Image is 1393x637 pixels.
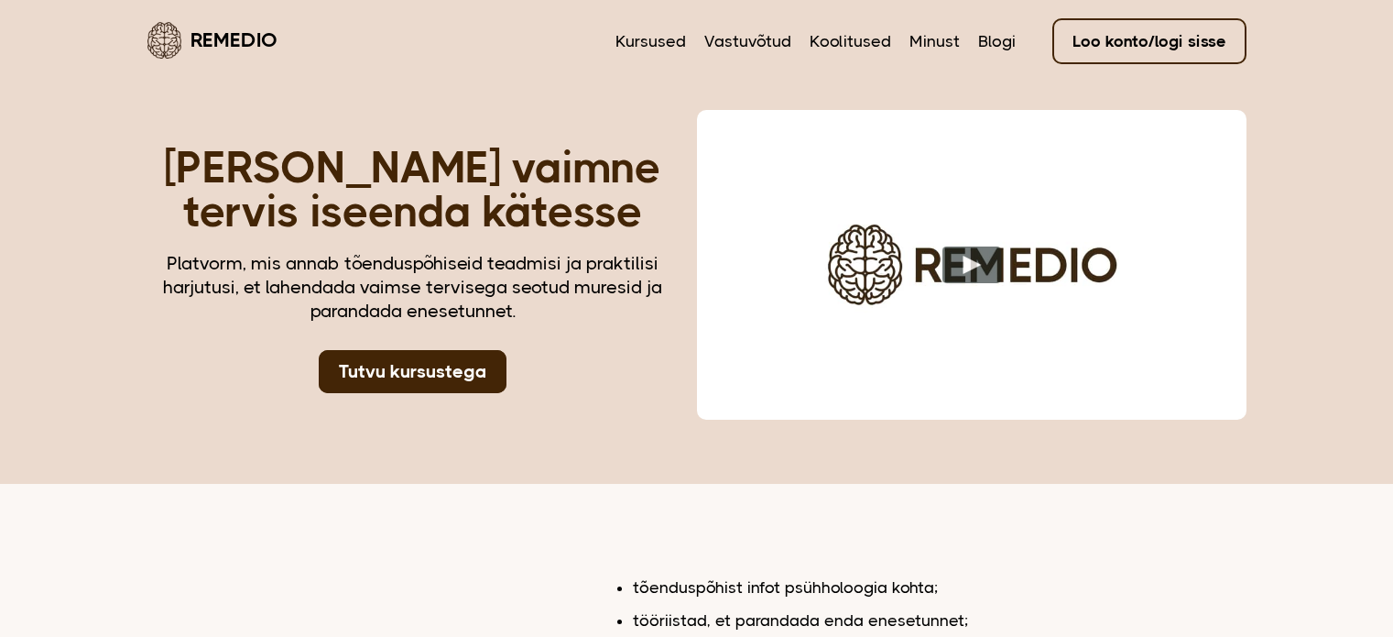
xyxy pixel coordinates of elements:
a: Vastuvõtud [704,29,791,53]
img: Remedio logo [147,22,181,59]
a: Minust [909,29,960,53]
a: Koolitused [810,29,891,53]
a: Loo konto/logi sisse [1052,18,1246,64]
li: tõenduspõhist infot psühholoogia kohta; [633,576,1246,599]
h1: [PERSON_NAME] vaimne tervis iseenda kätesse [147,146,679,234]
a: Tutvu kursustega [319,350,506,393]
a: Blogi [978,29,1016,53]
a: Remedio [147,18,278,61]
button: Play video [941,247,1001,283]
a: Kursused [615,29,686,53]
div: Platvorm, mis annab tõenduspõhiseid teadmisi ja praktilisi harjutusi, et lahendada vaimse tervise... [147,252,679,324]
li: tööriistad, et parandada enda enesetunnet; [633,609,1246,632]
